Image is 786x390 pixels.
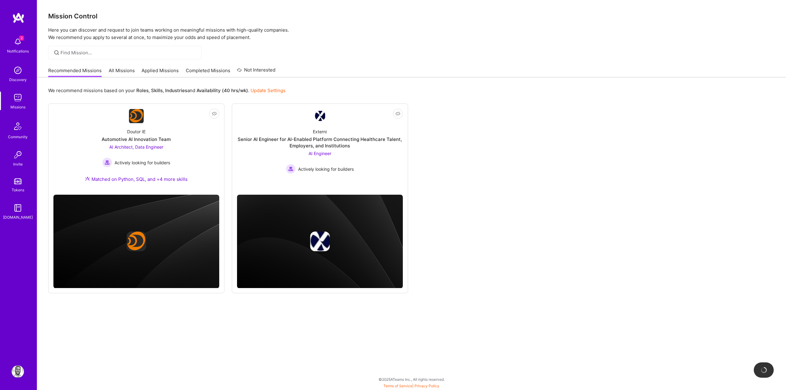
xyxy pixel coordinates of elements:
div: Matched on Python, SQL, and +4 more skills [85,176,188,182]
img: Company logo [310,232,330,251]
span: 2 [19,36,24,41]
img: Company Logo [315,111,325,121]
div: Externi [313,128,327,135]
div: Notifications [7,48,29,54]
a: Completed Missions [186,67,230,77]
a: Company LogoExterniSenior AI Engineer for AI-Enabled Platform Connecting Healthcare Talent, Emplo... [237,109,403,190]
input: Find Mission... [60,49,197,56]
img: guide book [12,202,24,214]
b: Roles [136,88,149,93]
img: discovery [12,64,24,76]
a: Not Interested [237,66,275,77]
img: tokens [14,178,21,184]
span: | [383,384,439,388]
img: logo [12,12,25,23]
a: Applied Missions [142,67,179,77]
a: Privacy Policy [414,384,439,388]
p: Here you can discover and request to join teams working on meaningful missions with high-quality ... [48,26,775,41]
div: Doutor IE [127,128,146,135]
img: Actively looking for builders [286,164,296,174]
img: Company Logo [129,109,144,123]
img: Community [10,119,25,134]
p: We recommend missions based on your , , and . [48,87,286,94]
span: Actively looking for builders [115,159,170,166]
a: Recommended Missions [48,67,102,77]
img: loading [761,367,767,373]
div: Discovery [9,76,27,83]
span: AI Engineer [309,151,331,156]
div: [DOMAIN_NAME] [3,214,33,220]
img: cover [237,195,403,288]
img: Actively looking for builders [102,158,112,167]
div: Tokens [12,187,24,193]
i: icon SearchGrey [53,49,60,56]
div: Automotive AI Innovation Team [102,136,171,142]
span: AI Architect, Data Engineer [109,144,163,150]
img: bell [12,36,24,48]
img: Invite [12,149,24,161]
h3: Mission Control [48,12,775,20]
i: icon EyeClosed [212,111,217,116]
div: Missions [10,104,25,110]
a: Update Settings [251,88,286,93]
i: icon EyeClosed [395,111,400,116]
a: User Avatar [10,365,25,378]
a: Terms of Service [383,384,412,388]
img: cover [53,195,219,288]
span: Actively looking for builders [298,166,354,172]
img: User Avatar [12,365,24,378]
img: teamwork [12,92,24,104]
img: Company logo [126,232,146,251]
div: Senior AI Engineer for AI-Enabled Platform Connecting Healthcare Talent, Employers, and Institutions [237,136,403,149]
img: Ateam Purple Icon [85,176,90,181]
b: Availability (40 hrs/wk) [196,88,248,93]
div: Invite [13,161,23,167]
b: Industries [165,88,187,93]
div: © 2025 ATeams Inc., All rights reserved. [37,372,786,387]
a: All Missions [109,67,135,77]
a: Company LogoDoutor IEAutomotive AI Innovation TeamAI Architect, Data Engineer Actively looking fo... [53,109,219,190]
div: Community [8,134,28,140]
b: Skills [151,88,163,93]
